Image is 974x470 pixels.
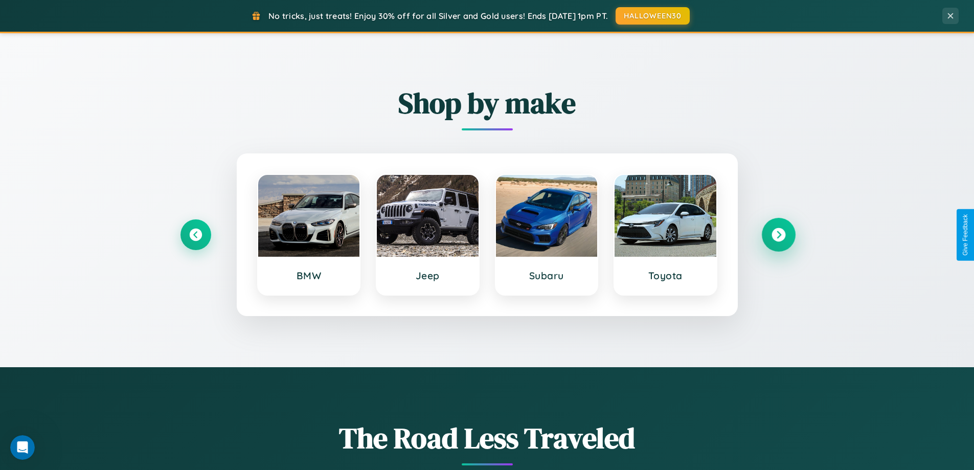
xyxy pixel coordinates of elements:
h3: Subaru [506,270,587,282]
h1: The Road Less Traveled [180,418,794,458]
div: Give Feedback [962,214,969,256]
h3: Toyota [625,270,706,282]
button: HALLOWEEN30 [616,7,690,25]
h2: Shop by make [180,83,794,123]
h3: BMW [268,270,350,282]
h3: Jeep [387,270,468,282]
span: No tricks, just treats! Enjoy 30% off for all Silver and Gold users! Ends [DATE] 1pm PT. [268,11,608,21]
iframe: Intercom live chat [10,435,35,460]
